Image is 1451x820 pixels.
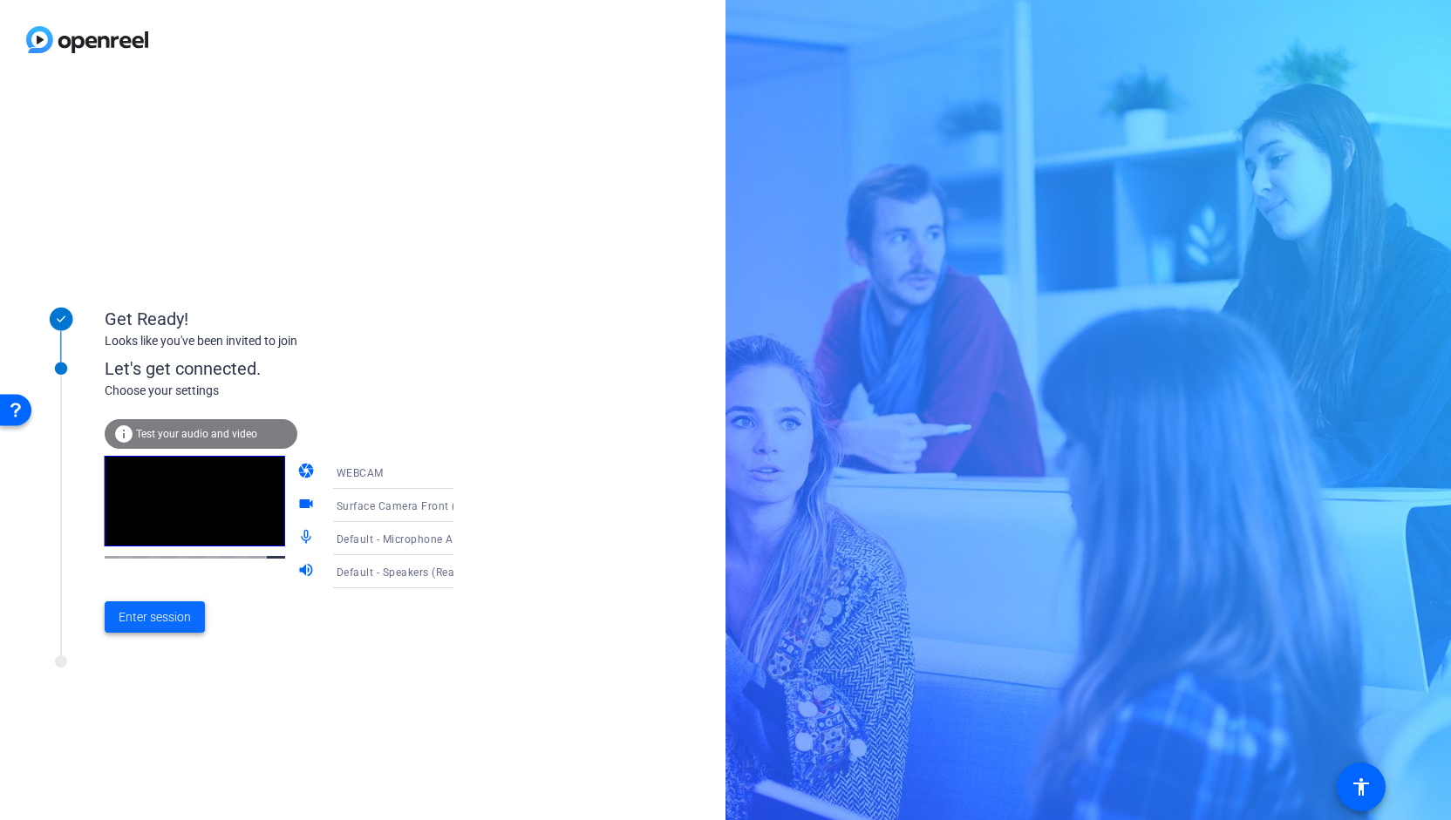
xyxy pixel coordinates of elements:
[337,565,618,579] span: Default - Speakers (Realtek High Definition Audio(SST))
[105,356,489,382] div: Let's get connected.
[105,306,453,332] div: Get Ready!
[297,528,318,549] mat-icon: mic_none
[136,428,257,440] span: Test your audio and video
[297,561,318,582] mat-icon: volume_up
[297,462,318,483] mat-icon: camera
[113,424,134,444] mat-icon: info
[105,382,489,400] div: Choose your settings
[119,608,191,627] span: Enter session
[337,467,384,479] span: WEBCAM
[1351,776,1372,797] mat-icon: accessibility
[337,532,663,546] span: Default - Microphone Array (Realtek High Definition Audio(SST))
[105,332,453,350] div: Looks like you've been invited to join
[297,495,318,516] mat-icon: videocam
[105,601,205,633] button: Enter session
[337,498,514,512] span: Surface Camera Front (045e:0c85)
